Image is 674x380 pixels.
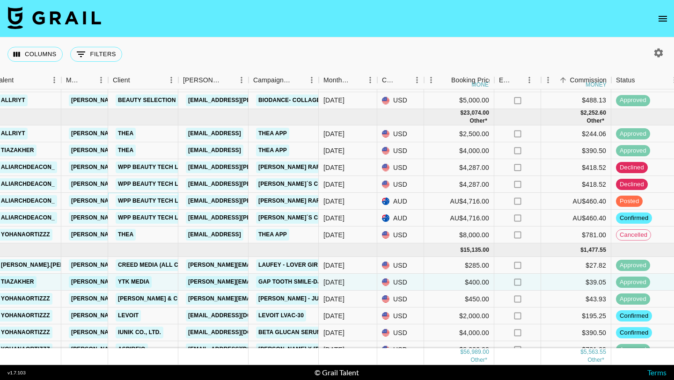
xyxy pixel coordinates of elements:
[377,341,424,358] div: USD
[256,161,406,173] a: [PERSON_NAME] Rare Earth August Campaign
[424,176,494,193] div: $4,287.00
[438,73,451,87] button: Sort
[616,71,635,89] div: Status
[541,125,611,142] div: $244.06
[186,128,243,139] a: [EMAIL_ADDRESS]
[460,109,463,117] div: $
[186,145,243,156] a: [EMAIL_ADDRESS]
[186,195,338,207] a: [EMAIL_ADDRESS][PERSON_NAME][DOMAIN_NAME]
[512,73,525,87] button: Sort
[116,327,163,338] a: IUNIK Co., Ltd.
[319,71,377,89] div: Month Due
[584,109,606,117] div: 2,252.60
[587,357,604,364] span: AU$ 920.80
[7,7,101,29] img: Grail Talent
[116,212,193,224] a: WPP Beauty Tech Labs
[221,73,234,87] button: Sort
[249,71,319,89] div: Campaign (Type)
[463,109,489,117] div: 23,074.00
[616,146,650,155] span: approved
[377,227,424,243] div: USD
[541,227,611,243] div: $781.00
[116,343,148,355] a: AspireIQ
[377,324,424,341] div: USD
[253,71,292,89] div: Campaign (Type)
[164,73,178,87] button: Menu
[69,293,270,305] a: [PERSON_NAME][EMAIL_ADDRESS][PERSON_NAME][DOMAIN_NAME]
[424,142,494,159] div: $4,000.00
[323,146,344,155] div: Aug '25
[69,95,270,106] a: [PERSON_NAME][EMAIL_ADDRESS][PERSON_NAME][DOMAIN_NAME]
[424,274,494,291] div: $400.00
[522,73,536,87] button: Menu
[323,180,344,189] div: Aug '25
[186,343,291,355] a: [EMAIL_ADDRESS][DOMAIN_NAME]
[323,129,344,139] div: Aug '25
[256,327,324,338] a: Beta glucan serum
[424,73,438,87] button: Menu
[377,92,424,109] div: USD
[305,73,319,87] button: Menu
[323,197,344,206] div: Aug '25
[256,195,406,207] a: [PERSON_NAME] Rare Earth August Campaign
[541,341,611,358] div: $781.00
[616,197,643,206] span: posted
[382,71,397,89] div: Currency
[424,92,494,109] div: $5,000.00
[256,293,363,305] a: [PERSON_NAME] - Just Two Girls
[256,128,289,139] a: Thea App
[14,73,27,87] button: Sort
[323,163,344,172] div: Aug '25
[186,212,338,224] a: [EMAIL_ADDRESS][PERSON_NAME][DOMAIN_NAME]
[424,307,494,324] div: $2,000.00
[586,117,604,124] span: AU$ 920.80
[377,210,424,227] div: AUD
[256,178,381,190] a: [PERSON_NAME]´s CCDS Sept campaign
[69,229,270,241] a: [PERSON_NAME][EMAIL_ADDRESS][PERSON_NAME][DOMAIN_NAME]
[653,9,672,28] button: open drawer
[69,145,270,156] a: [PERSON_NAME][EMAIL_ADDRESS][PERSON_NAME][DOMAIN_NAME]
[584,349,606,357] div: 5,563.55
[69,195,270,207] a: [PERSON_NAME][EMAIL_ADDRESS][PERSON_NAME][DOMAIN_NAME]
[256,259,324,271] a: Laufey - Lover Girl
[69,128,270,139] a: [PERSON_NAME][EMAIL_ADDRESS][PERSON_NAME][DOMAIN_NAME]
[580,109,584,117] div: $
[541,159,611,176] div: $418.52
[580,246,584,254] div: $
[424,227,494,243] div: $8,000.00
[256,343,377,355] a: [PERSON_NAME] x [PERSON_NAME] App
[323,71,350,89] div: Month Due
[424,159,494,176] div: $4,287.00
[541,193,611,210] div: AU$460.40
[116,195,193,207] a: WPP Beauty Tech Labs
[186,293,387,305] a: [PERSON_NAME][EMAIL_ADDRESS][PERSON_NAME][DOMAIN_NAME]
[7,370,26,376] div: v 1.7.103
[541,73,555,87] button: Menu
[69,161,270,173] a: [PERSON_NAME][EMAIL_ADDRESS][PERSON_NAME][DOMAIN_NAME]
[186,276,338,288] a: [PERSON_NAME][EMAIL_ADDRESS][DOMAIN_NAME]
[377,71,424,89] div: Currency
[377,307,424,324] div: USD
[69,327,270,338] a: [PERSON_NAME][EMAIL_ADDRESS][PERSON_NAME][DOMAIN_NAME]
[377,193,424,210] div: AUD
[580,349,584,357] div: $
[323,261,344,270] div: Sep '25
[424,324,494,341] div: $4,000.00
[616,163,648,172] span: declined
[69,178,270,190] a: [PERSON_NAME][EMAIL_ADDRESS][PERSON_NAME][DOMAIN_NAME]
[541,92,611,109] div: $488.13
[616,130,650,139] span: approved
[116,178,193,190] a: WPP Beauty Tech Labs
[186,95,338,106] a: [EMAIL_ADDRESS][PERSON_NAME][DOMAIN_NAME]
[541,274,611,291] div: $39.05
[116,161,193,173] a: WPP Beauty Tech Labs
[377,291,424,307] div: USD
[116,310,141,322] a: Levoit
[256,95,373,106] a: Biodance- Collage Cleansing Duo
[616,96,650,105] span: approved
[116,259,213,271] a: Creed Media (All Campaigns)
[108,71,178,89] div: Client
[186,161,338,173] a: [EMAIL_ADDRESS][PERSON_NAME][DOMAIN_NAME]
[113,71,130,89] div: Client
[323,345,344,354] div: Sep '25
